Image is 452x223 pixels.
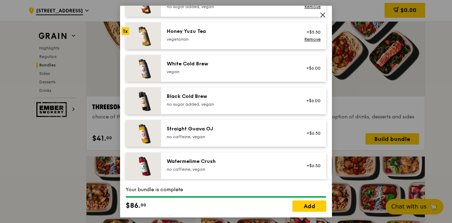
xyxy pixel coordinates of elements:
[126,87,161,114] img: daily_normal_HORZ-black-cold-brew.jpg
[167,101,293,107] div: no sugar added, vegan
[292,200,326,212] a: Add
[126,186,326,193] div: Your bundle is complete
[167,60,293,68] div: White Cold Brew
[167,158,293,165] div: Watermelime Crush
[302,130,321,136] div: +$6.50
[126,55,161,82] img: daily_normal_HORZ-white-cold-brew.jpg
[167,28,293,35] div: Honey Yuzu Tea
[304,4,321,9] a: Remove
[304,37,321,42] a: Remove
[167,166,293,172] div: no caffeine, vegan
[126,200,141,211] span: $86.
[167,4,293,10] div: no sugar added, vegan
[126,152,161,179] img: daily_normal_HORZ-watermelime-crush.jpg
[302,29,321,35] div: +$5.50
[302,163,321,169] div: +$6.50
[167,125,293,133] div: Straight Guava OJ
[167,93,293,100] div: Black Cold Brew
[141,202,146,208] span: 00
[121,27,129,35] div: 1x
[167,134,293,140] div: no caffeine, vegan
[302,98,321,104] div: +$6.00
[167,36,293,42] div: vegetarian
[167,69,293,75] div: vegan
[126,120,161,147] img: daily_normal_HORZ-straight-guava-OJ.jpg
[126,22,161,49] img: daily_normal_honey-yuzu-tea.jpg
[302,65,321,71] div: +$6.00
